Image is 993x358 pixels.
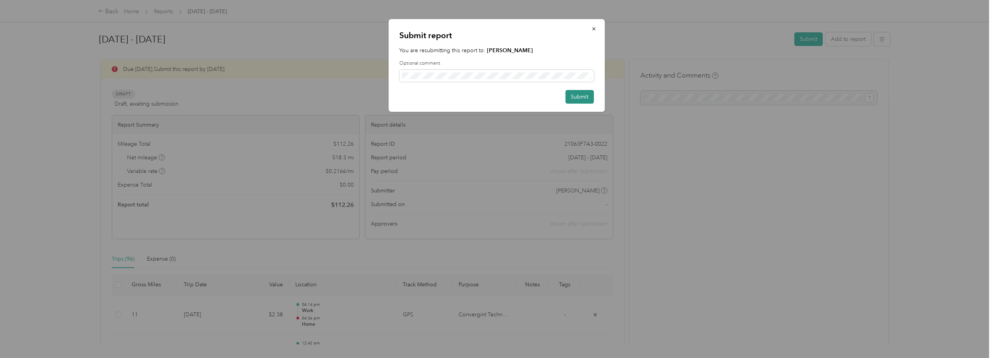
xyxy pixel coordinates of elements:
[399,60,594,67] label: Optional comment
[399,46,594,55] p: You are resubmitting this report to:
[949,314,993,358] iframe: Everlance-gr Chat Button Frame
[565,90,594,104] button: Submit
[399,30,594,41] p: Submit report
[487,47,533,54] strong: [PERSON_NAME]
